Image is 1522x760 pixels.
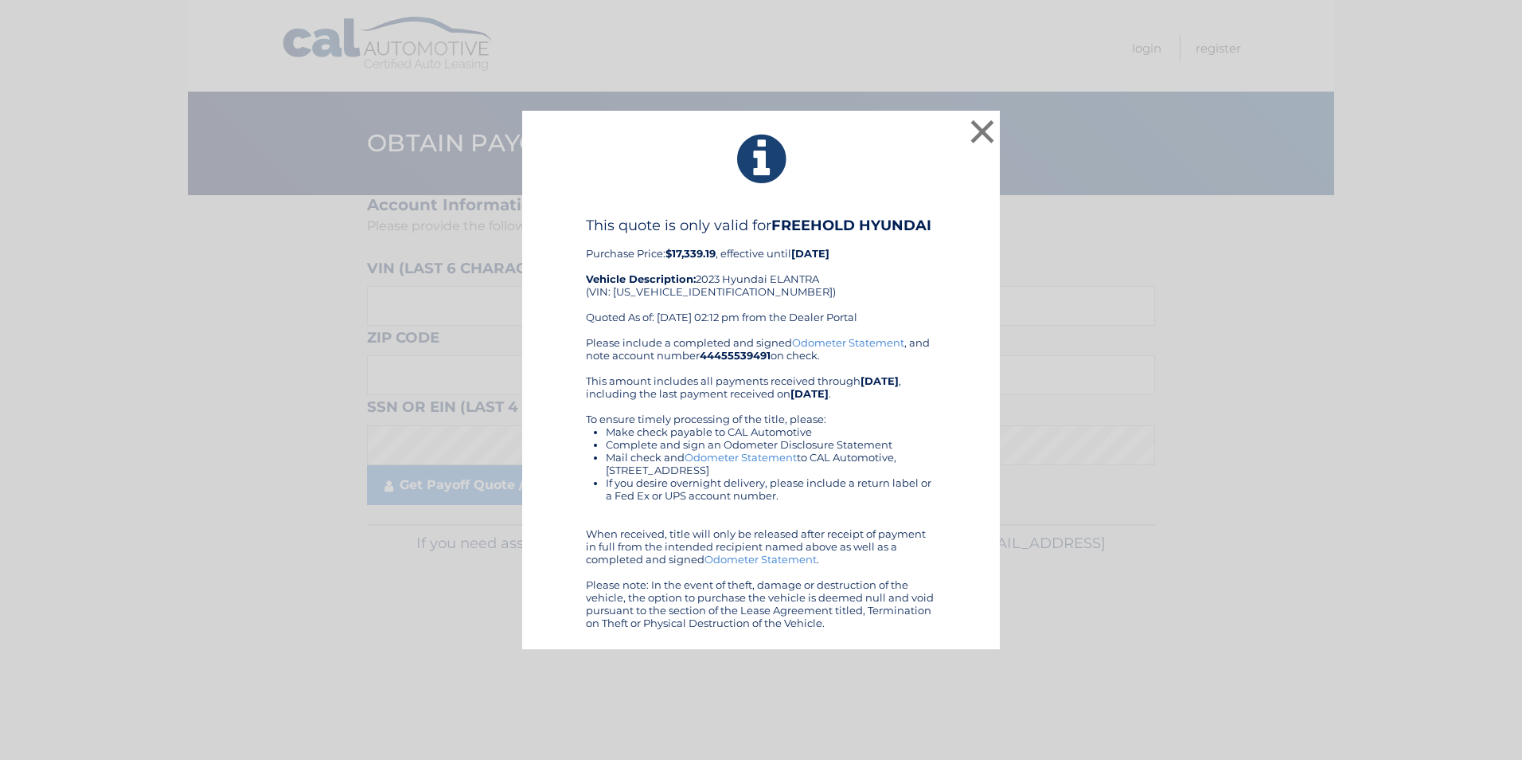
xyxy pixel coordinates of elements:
h4: This quote is only valid for [586,217,936,234]
button: × [966,116,998,147]
b: FREEHOLD HYUNDAI [771,217,931,234]
b: $17,339.19 [665,247,716,260]
div: Purchase Price: , effective until 2023 Hyundai ELANTRA (VIN: [US_VEHICLE_IDENTIFICATION_NUMBER]) ... [586,217,936,336]
a: Odometer Statement [792,336,904,349]
a: Odometer Statement [704,553,817,566]
b: [DATE] [790,387,829,400]
strong: Vehicle Description: [586,272,696,285]
b: [DATE] [861,374,899,387]
div: Please include a completed and signed , and note account number on check. This amount includes al... [586,336,936,629]
li: If you desire overnight delivery, please include a return label or a Fed Ex or UPS account number. [606,476,936,502]
b: 44455539491 [700,349,771,362]
li: Make check payable to CAL Automotive [606,425,936,438]
li: Complete and sign an Odometer Disclosure Statement [606,438,936,451]
a: Odometer Statement [685,451,797,464]
b: [DATE] [791,247,829,260]
li: Mail check and to CAL Automotive, [STREET_ADDRESS] [606,451,936,476]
